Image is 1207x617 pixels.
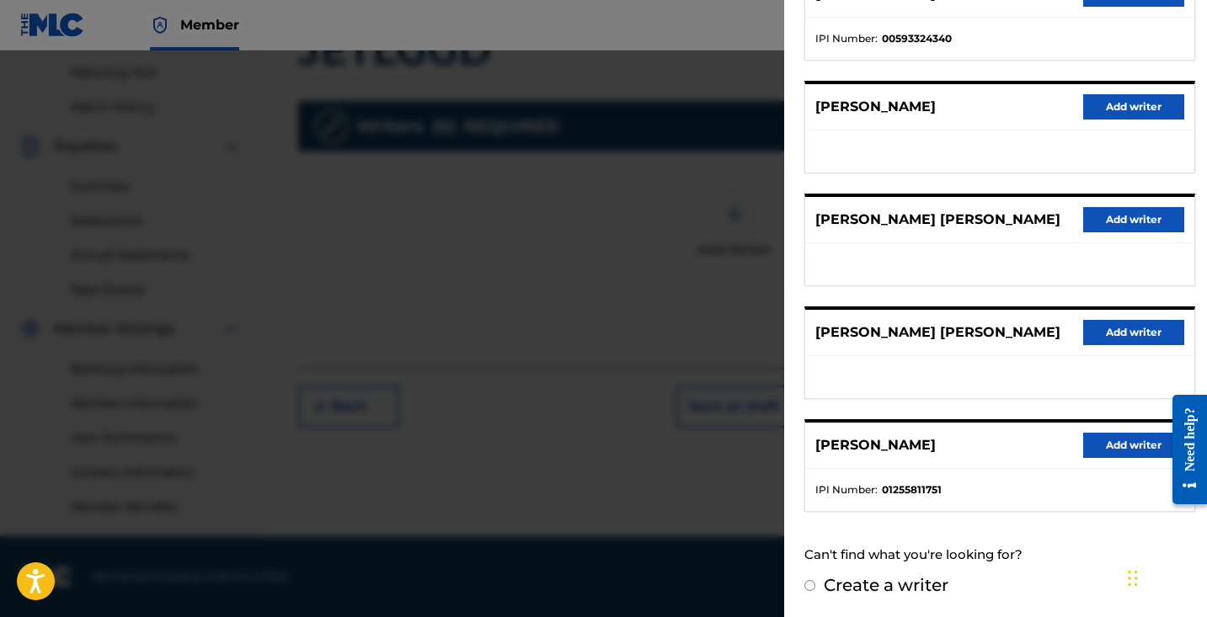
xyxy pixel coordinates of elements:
[804,537,1195,573] div: Can't find what you're looking for?
[1083,94,1184,120] button: Add writer
[815,322,1060,343] p: [PERSON_NAME] [PERSON_NAME]
[20,13,85,37] img: MLC Logo
[815,97,936,117] p: [PERSON_NAME]
[815,210,1060,230] p: [PERSON_NAME] [PERSON_NAME]
[150,15,170,35] img: Top Rightsholder
[1128,553,1138,604] div: Drag
[815,435,936,455] p: [PERSON_NAME]
[1083,207,1184,232] button: Add writer
[882,482,942,497] strong: 01255811751
[1083,320,1184,345] button: Add writer
[1160,378,1207,522] iframe: Resource Center
[1083,433,1184,458] button: Add writer
[180,15,239,35] span: Member
[815,482,878,497] span: IPI Number :
[824,575,948,595] label: Create a writer
[1123,536,1207,617] iframe: Chat Widget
